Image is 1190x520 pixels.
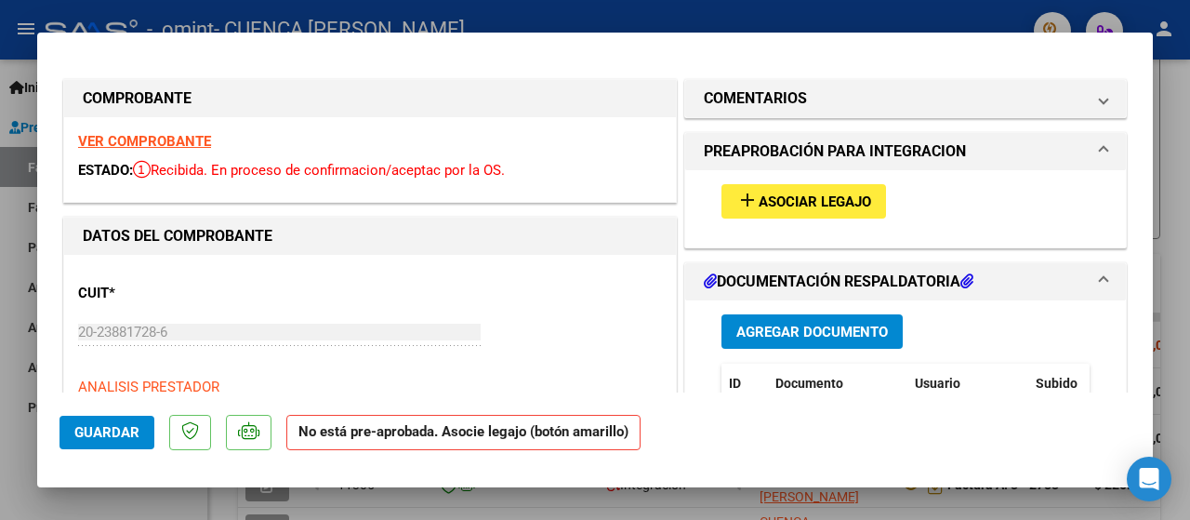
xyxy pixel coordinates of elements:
mat-icon: add [736,189,759,211]
div: Open Intercom Messenger [1127,457,1171,501]
div: PREAPROBACIÓN PARA INTEGRACION [685,170,1126,247]
mat-expansion-panel-header: PREAPROBACIÓN PARA INTEGRACION [685,133,1126,170]
span: Asociar Legajo [759,193,871,210]
p: CUIT [78,283,253,304]
span: Guardar [74,424,139,441]
mat-expansion-panel-header: DOCUMENTACIÓN RESPALDATORIA [685,263,1126,300]
button: Asociar Legajo [721,184,886,219]
datatable-header-cell: Documento [768,364,907,404]
span: Agregar Documento [736,324,888,340]
span: ANALISIS PRESTADOR [78,379,219,395]
span: Documento [775,376,843,391]
span: Subido [1036,376,1078,391]
strong: COMPROBANTE [83,89,192,107]
strong: DATOS DEL COMPROBANTE [83,227,272,245]
datatable-header-cell: Subido [1028,364,1121,404]
button: Guardar [59,416,154,449]
datatable-header-cell: Usuario [907,364,1028,404]
h1: PREAPROBACIÓN PARA INTEGRACION [704,140,966,163]
span: Recibida. En proceso de confirmacion/aceptac por la OS. [133,162,505,179]
span: ESTADO: [78,162,133,179]
button: Agregar Documento [721,314,903,349]
span: ID [729,376,741,391]
h1: COMENTARIOS [704,87,807,110]
datatable-header-cell: ID [721,364,768,404]
mat-expansion-panel-header: COMENTARIOS [685,80,1126,117]
a: VER COMPROBANTE [78,133,211,150]
strong: No está pre-aprobada. Asocie legajo (botón amarillo) [286,415,641,451]
h1: DOCUMENTACIÓN RESPALDATORIA [704,271,973,293]
span: Usuario [915,376,960,391]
